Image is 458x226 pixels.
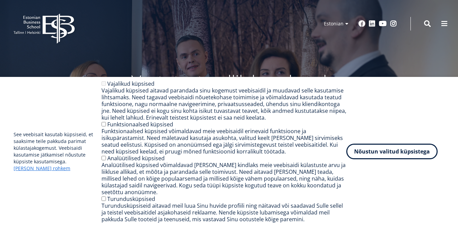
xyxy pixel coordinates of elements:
[369,20,375,27] a: Linkedin
[107,195,155,203] label: Turundusküpsised
[346,144,438,159] button: Nõustun valitud küpsistega
[102,87,346,121] div: Vajalikud küpsised aitavad parandada sinu kogemust veebisaidil ja muudavad selle kasutamise lihts...
[102,128,346,155] div: Funktsionaalsed küpsised võimaldavad meie veebisaidil erinevaid funktsioone ja isikupärastamist. ...
[107,155,165,162] label: Analüütilised küpsised
[359,20,365,27] a: Facebook
[49,71,409,91] p: Vastutusteadlik kogukond
[14,131,102,172] p: See veebisait kasutab küpsiseid, et saaksime teile pakkuda parimat külastajakogemust. Veebisaidi ...
[107,80,154,87] label: Vajalikud küpsised
[107,121,173,128] label: Funktsionaalsed küpsised
[14,165,70,172] a: [PERSON_NAME] rohkem
[102,162,346,196] div: Analüütilised küpsised võimaldavad [PERSON_NAME] kindlaks meie veebisaidi külastuste arvu ja liik...
[379,20,387,27] a: Youtube
[102,202,346,223] div: Turundusküpsiseid aitavad meil luua Sinu huvide profiili ning näitavad või saadavad Sulle sellel ...
[390,20,397,27] a: Instagram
